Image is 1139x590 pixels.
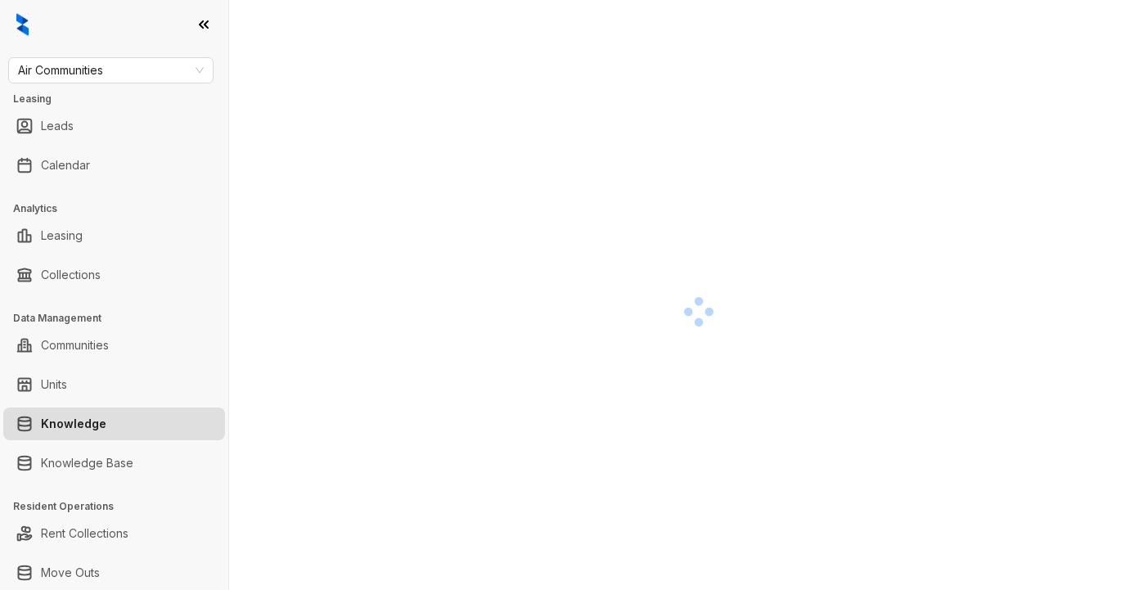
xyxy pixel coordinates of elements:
a: Leads [41,110,74,142]
a: Leasing [41,219,83,252]
span: Air Communities [18,58,204,83]
a: Knowledge [41,408,106,440]
img: logo [16,13,29,36]
li: Rent Collections [3,517,225,550]
h3: Data Management [13,311,228,326]
li: Leads [3,110,225,142]
li: Communities [3,329,225,362]
li: Knowledge [3,408,225,440]
a: Rent Collections [41,517,128,550]
h3: Leasing [13,92,228,106]
li: Leasing [3,219,225,252]
a: Communities [41,329,109,362]
li: Knowledge Base [3,447,225,480]
li: Units [3,368,225,401]
a: Knowledge Base [41,447,133,480]
a: Calendar [41,149,90,182]
h3: Resident Operations [13,499,228,514]
a: Move Outs [41,556,100,589]
a: Collections [41,259,101,291]
li: Calendar [3,149,225,182]
a: Units [41,368,67,401]
li: Move Outs [3,556,225,589]
h3: Analytics [13,201,228,216]
li: Collections [3,259,225,291]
